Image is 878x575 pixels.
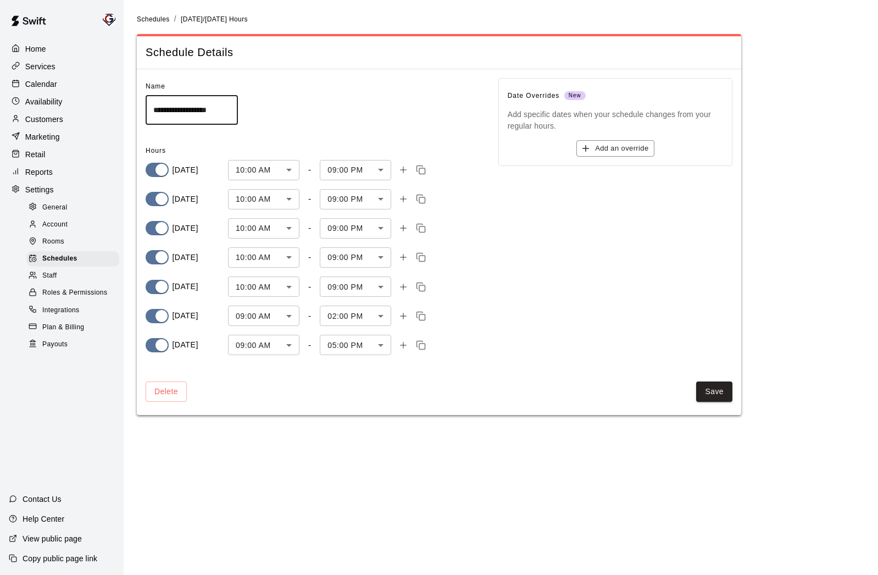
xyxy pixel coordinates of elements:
[9,41,115,57] a: Home
[228,277,299,297] div: 10:00 AM
[413,191,429,207] button: Copy time
[42,305,80,316] span: Integrations
[396,191,411,207] button: Add time slot
[172,310,198,322] p: [DATE]
[26,337,119,352] div: Payouts
[23,553,97,564] p: Copy public page link
[9,164,115,180] a: Reports
[25,131,60,142] p: Marketing
[146,147,166,154] span: Hours
[26,199,124,216] a: General
[146,82,165,90] span: Name
[26,268,119,284] div: Staff
[396,162,411,178] button: Add time slot
[23,513,64,524] p: Help Center
[42,236,64,247] span: Rooms
[26,216,124,233] a: Account
[25,149,46,160] p: Retail
[576,140,654,157] button: Add an override
[42,339,68,350] span: Payouts
[308,282,311,292] div: -
[137,14,170,23] a: Schedules
[228,189,299,209] div: 10:00 AM
[23,533,82,544] p: View public page
[9,111,115,128] a: Customers
[228,335,299,355] div: 09:00 AM
[413,250,429,265] button: Copy time
[26,217,119,233] div: Account
[320,189,391,209] div: 09:00 PM
[23,494,62,505] p: Contact Us
[101,9,124,31] div: Mike Colangelo (Owner)
[413,308,429,324] button: Copy time
[308,311,311,321] div: -
[308,194,311,204] div: -
[42,287,107,298] span: Roles & Permissions
[42,202,68,213] span: General
[228,218,299,239] div: 10:00 AM
[172,252,198,263] p: [DATE]
[9,181,115,198] div: Settings
[42,270,57,281] span: Staff
[308,252,311,262] div: -
[25,79,57,90] p: Calendar
[25,167,53,178] p: Reports
[9,58,115,75] a: Services
[396,279,411,295] button: Add time slot
[413,162,429,178] button: Copy time
[26,268,124,285] a: Staff
[564,89,586,103] span: New
[320,306,391,326] div: 02:00 PM
[320,160,391,180] div: 09:00 PM
[308,340,311,350] div: -
[42,219,68,230] span: Account
[26,336,124,353] a: Payouts
[25,114,63,125] p: Customers
[26,285,119,301] div: Roles & Permissions
[320,247,391,268] div: 09:00 PM
[42,253,77,264] span: Schedules
[320,335,391,355] div: 05:00 PM
[172,339,198,351] p: [DATE]
[508,87,723,105] span: Date Overrides
[9,93,115,110] a: Availability
[172,164,198,176] p: [DATE]
[228,306,299,326] div: 09:00 AM
[9,146,115,163] a: Retail
[42,322,84,333] span: Plan & Billing
[308,223,311,233] div: -
[172,223,198,234] p: [DATE]
[103,13,116,26] img: Mike Colangelo (Owner)
[26,302,124,319] a: Integrations
[396,338,411,353] button: Add time slot
[413,338,429,353] button: Copy time
[320,277,391,297] div: 09:00 PM
[696,382,732,402] button: Save
[25,61,55,72] p: Services
[26,285,124,302] a: Roles & Permissions
[26,234,119,250] div: Rooms
[508,109,723,131] p: Add specific dates when your schedule changes from your regular hours.
[25,96,63,107] p: Availability
[320,218,391,239] div: 09:00 PM
[26,320,119,335] div: Plan & Billing
[26,234,124,251] a: Rooms
[146,45,732,60] span: Schedule Details
[26,319,124,336] a: Plan & Billing
[228,247,299,268] div: 10:00 AM
[25,43,46,54] p: Home
[26,251,124,268] a: Schedules
[146,382,187,402] button: Delete
[172,281,198,292] p: [DATE]
[174,13,176,25] li: /
[9,76,115,92] a: Calendar
[181,15,248,23] span: [DATE]/[DATE] Hours
[396,308,411,324] button: Add time slot
[25,184,54,195] p: Settings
